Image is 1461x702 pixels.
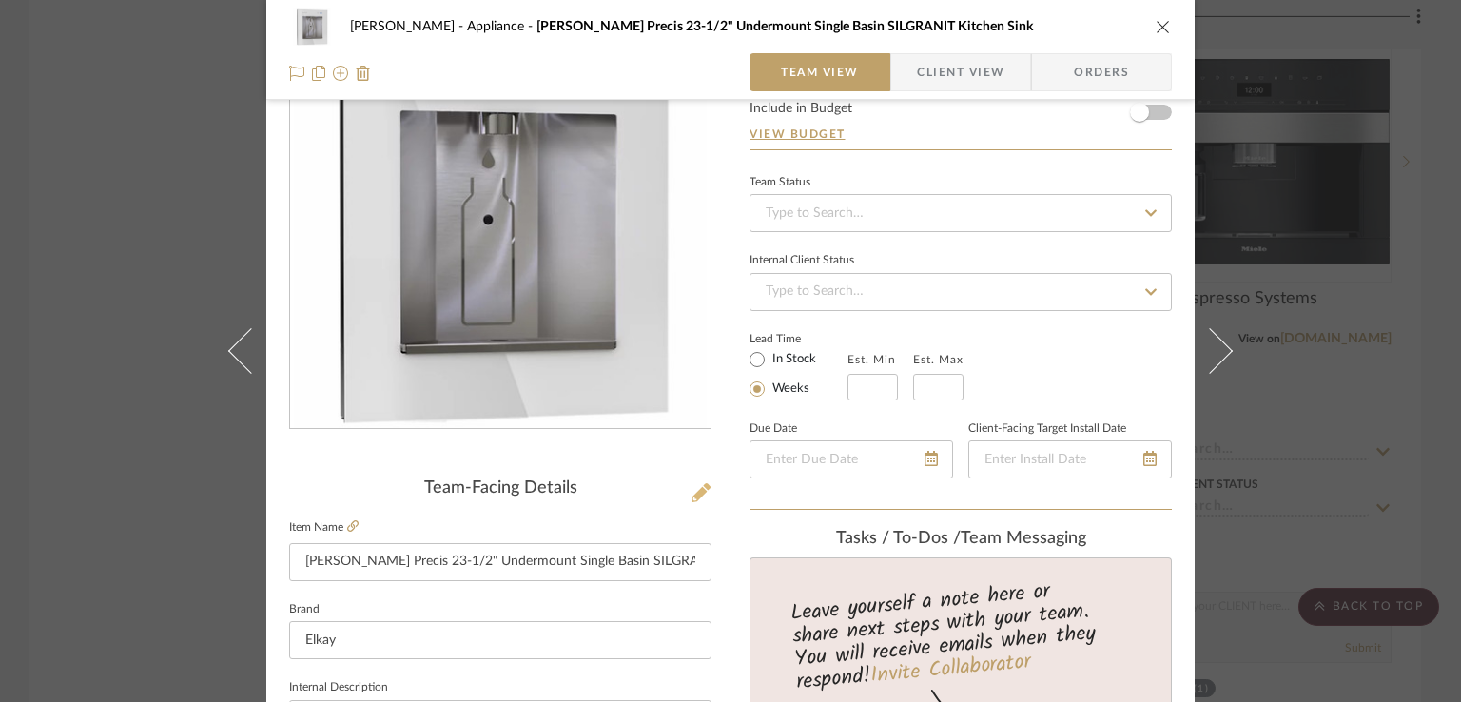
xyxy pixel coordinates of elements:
[748,571,1175,698] div: Leave yourself a note here or share next steps with your team. You will receive emails when they ...
[1155,18,1172,35] button: close
[289,605,320,614] label: Brand
[750,347,847,400] mat-radio-group: Select item type
[769,380,809,398] label: Weeks
[750,330,847,347] label: Lead Time
[750,273,1172,311] input: Type to Search…
[917,53,1004,91] span: Client View
[750,178,810,187] div: Team Status
[836,530,961,547] span: Tasks / To-Dos /
[750,440,953,478] input: Enter Due Date
[847,353,896,366] label: Est. Min
[289,8,335,46] img: d799f73f-5545-4a2b-8e97-e2427a3e9381_48x40.jpg
[750,424,797,434] label: Due Date
[750,256,854,265] div: Internal Client Status
[294,16,707,429] img: d799f73f-5545-4a2b-8e97-e2427a3e9381_436x436.jpg
[356,66,371,81] img: Remove from project
[1053,53,1150,91] span: Orders
[750,127,1172,142] a: View Budget
[350,20,467,33] span: [PERSON_NAME]
[913,353,964,366] label: Est. Max
[750,529,1172,550] div: team Messaging
[869,646,1032,693] a: Invite Collaborator
[781,53,859,91] span: Team View
[289,621,711,659] input: Enter Brand
[769,351,816,368] label: In Stock
[968,440,1172,478] input: Enter Install Date
[536,20,1033,33] span: [PERSON_NAME] Precis 23-1/2" Undermount Single Basin SILGRANIT Kitchen Sink
[289,683,388,692] label: Internal Description
[968,424,1126,434] label: Client-Facing Target Install Date
[289,478,711,499] div: Team-Facing Details
[289,519,359,536] label: Item Name
[467,20,536,33] span: Appliance
[750,194,1172,232] input: Type to Search…
[289,543,711,581] input: Enter Item Name
[290,16,711,429] div: 0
